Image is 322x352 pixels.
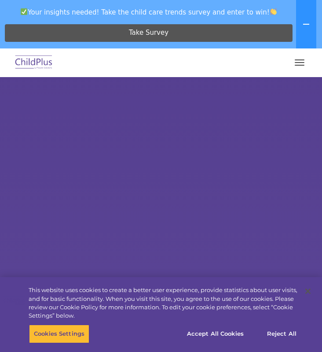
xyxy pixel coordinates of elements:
[5,24,293,42] a: Take Survey
[13,52,55,73] img: ChildPlus by Procare Solutions
[182,325,249,343] button: Accept All Cookies
[129,25,168,41] span: Take Survey
[138,87,176,94] span: Phone number
[270,8,277,15] img: 👏
[4,4,294,21] span: Your insights needed! Take the child care trends survey and enter to win!
[138,51,165,58] span: Last name
[298,282,318,301] button: Close
[254,325,309,343] button: Reject All
[29,325,89,343] button: Cookies Settings
[21,8,27,15] img: ✅
[29,286,299,320] div: This website uses cookies to create a better user experience, provide statistics about user visit...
